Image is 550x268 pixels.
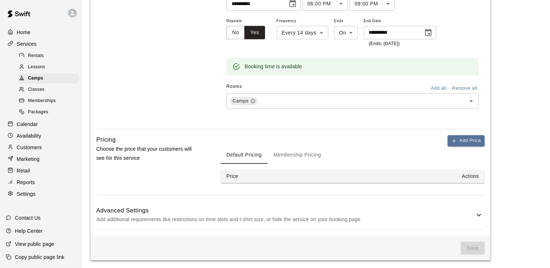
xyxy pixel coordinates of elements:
[17,50,82,61] a: Rentals
[221,170,293,183] th: Price
[226,16,271,26] span: Repeats
[17,155,40,163] p: Marketing
[17,121,38,128] p: Calendar
[221,146,268,164] button: Default Pricing
[17,190,36,198] p: Settings
[17,29,31,36] p: Home
[17,73,79,84] div: Camps
[230,97,257,105] div: Camps
[268,146,327,164] button: Membership Pricing
[17,144,42,151] p: Customers
[17,40,37,48] p: Services
[6,165,76,176] a: Retail
[334,16,358,26] span: Ends
[277,16,328,26] span: Frequency
[293,170,485,183] th: Actions
[17,96,79,106] div: Memberships
[364,16,436,26] span: End Date
[226,84,242,89] span: Rooms
[96,201,485,230] div: Advanced SettingsAdd additional requirements like restrictions on time slots and t-shirt size, or...
[28,97,56,105] span: Memberships
[6,130,76,141] a: Availability
[334,26,358,39] div: On
[226,26,265,39] div: outlined button group
[6,177,76,188] a: Reports
[15,227,43,235] p: Help Center
[96,215,474,224] p: Add additional requirements like restrictions on time slots and t-shirt size, or hide the service...
[28,86,44,93] span: Classes
[28,64,45,71] span: Lessons
[15,253,64,261] p: Copy public page link
[96,206,474,215] h6: Advanced Settings
[96,145,197,163] p: Choose the price that your customers will see for this service
[96,135,116,145] h6: Pricing
[244,26,265,39] button: Yes
[450,83,479,94] button: Remove all
[6,142,76,153] a: Customers
[17,107,82,118] a: Packages
[17,96,82,107] a: Memberships
[17,73,82,84] a: Camps
[17,51,79,61] div: Rentals
[421,25,435,40] button: Choose date, selected date is Nov 15, 2025
[369,40,431,48] p: (Ends: [DATE])
[6,119,76,130] a: Calendar
[447,135,485,146] button: Add Price
[427,83,450,94] button: Add all
[6,27,76,38] a: Home
[17,167,30,174] p: Retail
[17,84,82,96] a: Classes
[28,75,43,82] span: Camps
[245,60,302,73] div: Booking time is available
[226,26,245,39] button: No
[17,85,79,95] div: Classes
[17,62,79,72] div: Lessons
[17,132,41,139] p: Availability
[28,109,48,116] span: Packages
[466,96,476,106] button: Open
[17,107,79,117] div: Packages
[277,26,328,39] div: Every 14 days
[15,240,54,248] p: View public page
[230,97,252,105] span: Camps
[6,154,76,165] a: Marketing
[6,188,76,199] a: Settings
[15,214,41,222] p: Contact Us
[17,179,35,186] p: Reports
[6,38,76,49] a: Services
[17,61,82,73] a: Lessons
[28,52,44,60] span: Rentals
